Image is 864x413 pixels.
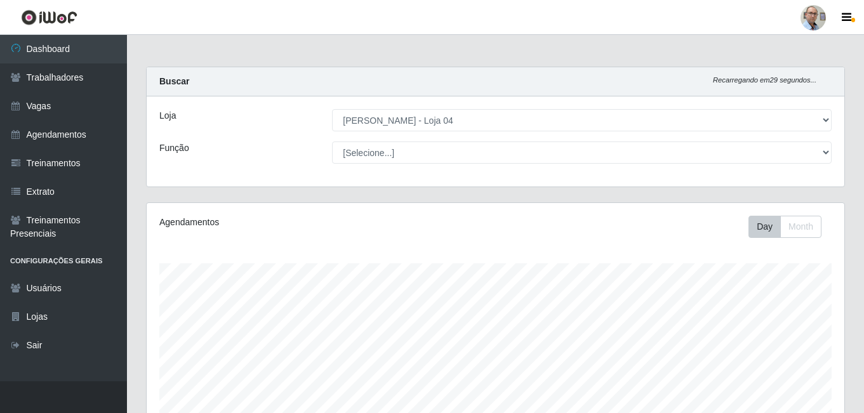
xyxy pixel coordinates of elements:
[159,109,176,122] label: Loja
[21,10,77,25] img: CoreUI Logo
[159,141,189,155] label: Função
[748,216,781,238] button: Day
[780,216,821,238] button: Month
[713,76,816,84] i: Recarregando em 29 segundos...
[748,216,821,238] div: First group
[159,76,189,86] strong: Buscar
[159,216,429,229] div: Agendamentos
[748,216,832,238] div: Toolbar with button groups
